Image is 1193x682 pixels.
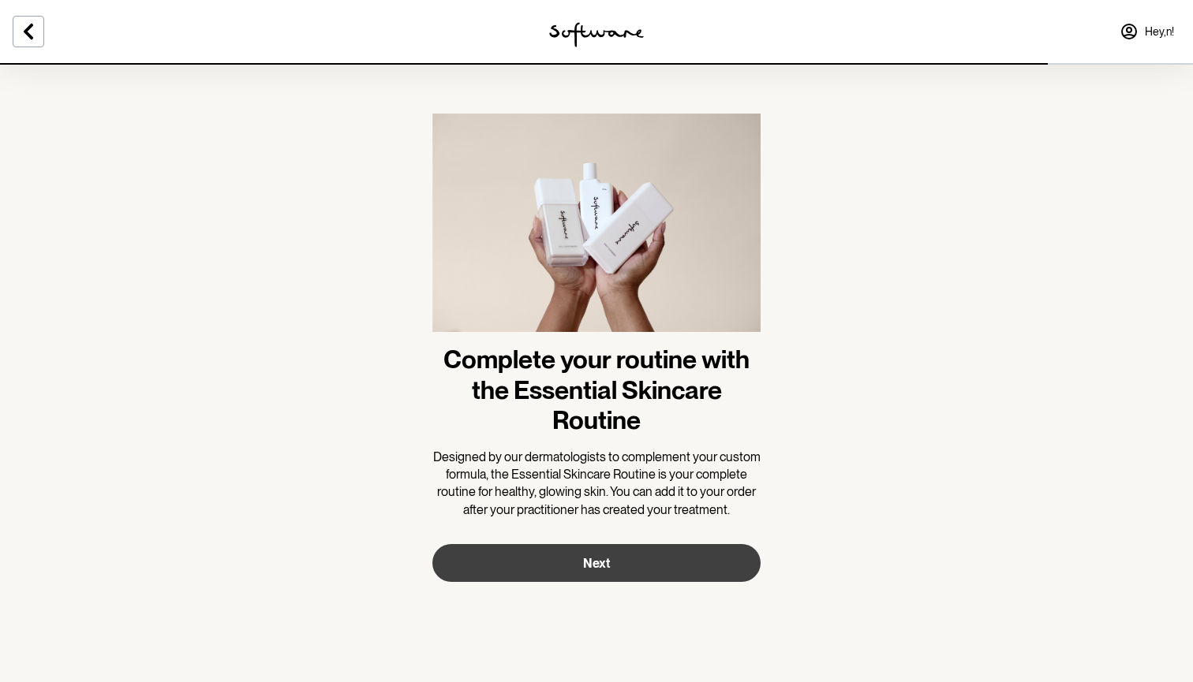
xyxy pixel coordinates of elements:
[549,22,644,47] img: software logo
[1110,13,1184,50] a: Hey,n!
[432,544,761,582] button: Next
[1145,25,1174,39] span: Hey, n !
[433,449,761,517] span: Designed by our dermatologists to complement your custom formula, the Essential Skincare Routine ...
[432,114,761,345] img: more information about the product
[583,556,610,571] span: Next
[432,345,761,435] h1: Complete your routine with the Essential Skincare Routine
